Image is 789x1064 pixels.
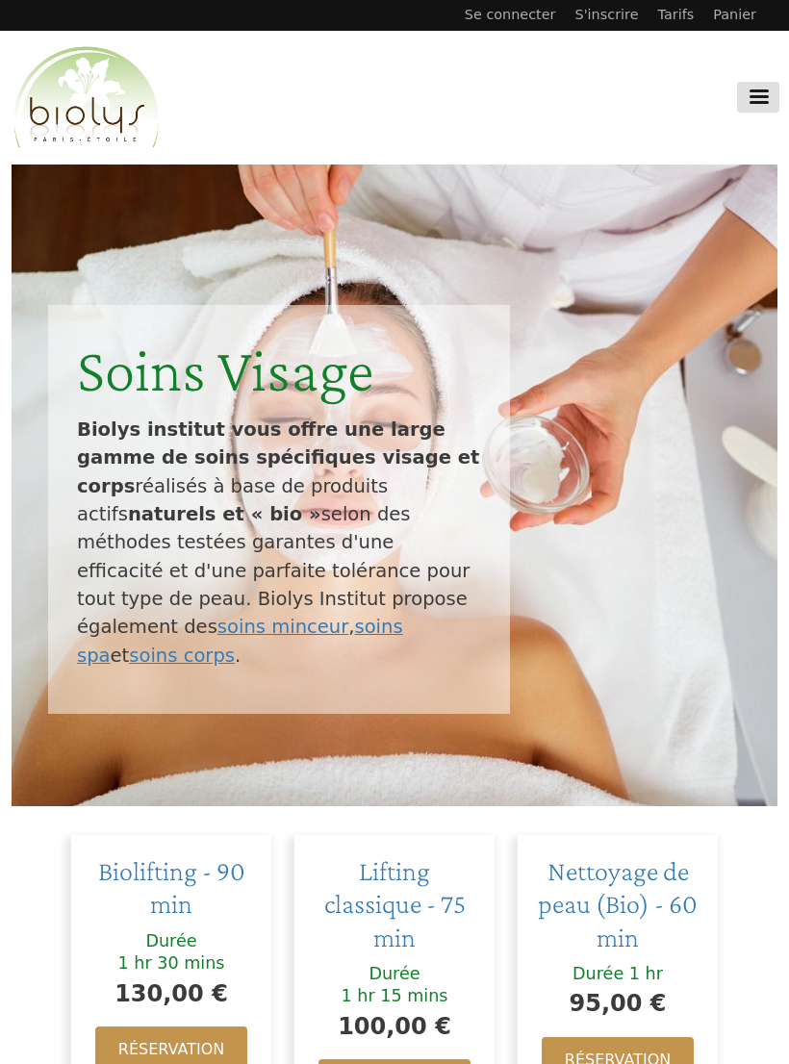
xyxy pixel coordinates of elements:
div: 1 hr [629,963,663,985]
div: Soins Visage [77,334,481,408]
div: 100,00 € [314,1008,475,1045]
a: soins minceur [217,616,348,638]
a: Nettoyage de peau (Bio) - 60 min [538,855,698,952]
div: 1 hr 15 mins [341,985,447,1007]
a: Lifting classique - 75 min [324,855,466,952]
a: Biolifting - 90 min [98,855,245,919]
strong: Biolys institut vous offre une large gamme de soins spécifiques visage et corps [77,418,479,497]
img: Accueil [10,43,164,153]
div: Durée [369,963,420,985]
strong: naturels et « bio » [128,503,321,525]
a: soins spa [77,616,403,666]
div: 1 hr 30 mins [117,952,224,975]
p: réalisés à base de produits actifs selon des méthodes testées garantes d'une efficacité et d'une ... [77,416,481,670]
div: 130,00 € [90,975,252,1012]
div: Durée [573,963,624,985]
a: soins corps [129,645,235,667]
div: 95,00 € [537,985,699,1022]
div: Durée [145,930,196,952]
